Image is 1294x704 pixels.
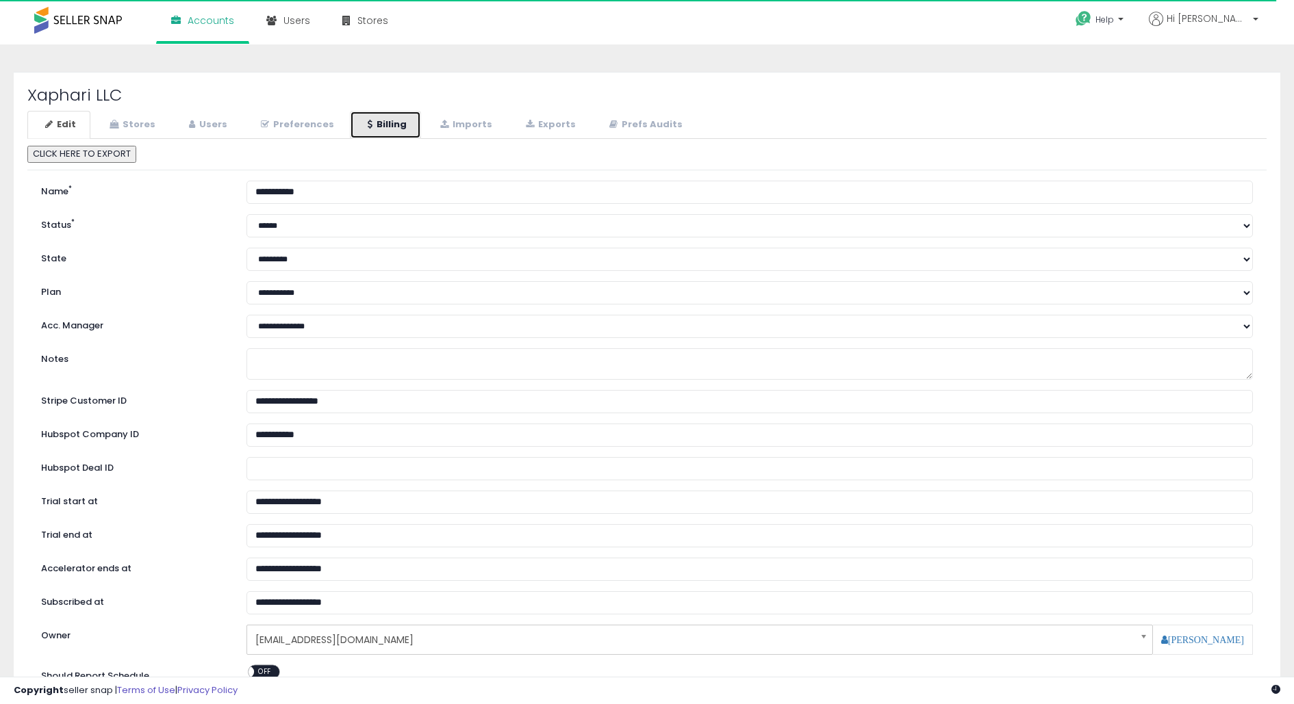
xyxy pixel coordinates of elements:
[31,281,236,299] label: Plan
[422,111,507,139] a: Imports
[31,248,236,265] label: State
[31,491,236,508] label: Trial start at
[350,111,421,139] a: Billing
[188,14,234,27] span: Accounts
[92,111,170,139] a: Stores
[41,629,71,642] label: Owner
[1167,12,1249,25] span: Hi [PERSON_NAME]
[31,315,236,333] label: Acc. Manager
[31,390,236,408] label: Stripe Customer ID
[1149,12,1258,42] a: Hi [PERSON_NAME]
[283,14,310,27] span: Users
[255,628,1126,651] span: [EMAIL_ADDRESS][DOMAIN_NAME]
[31,214,236,232] label: Status
[41,670,149,683] label: Should Report Schedule
[31,558,236,575] label: Accelerator ends at
[592,111,697,139] a: Prefs Audits
[27,86,1267,104] h2: Xaphari LLC
[1075,10,1092,27] i: Get Help
[1095,14,1114,25] span: Help
[1161,635,1244,644] a: [PERSON_NAME]
[117,683,175,696] a: Terms of Use
[31,181,236,198] label: Name
[357,14,388,27] span: Stores
[254,666,276,677] span: OFF
[27,146,136,163] button: CLICK HERE TO EXPORT
[31,423,236,441] label: Hubspot Company ID
[14,684,238,697] div: seller snap | |
[508,111,590,139] a: Exports
[14,683,64,696] strong: Copyright
[31,457,236,475] label: Hubspot Deal ID
[243,111,348,139] a: Preferences
[31,348,236,366] label: Notes
[27,111,90,139] a: Edit
[177,683,238,696] a: Privacy Policy
[31,524,236,542] label: Trial end at
[171,111,242,139] a: Users
[31,591,236,609] label: Subscribed at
